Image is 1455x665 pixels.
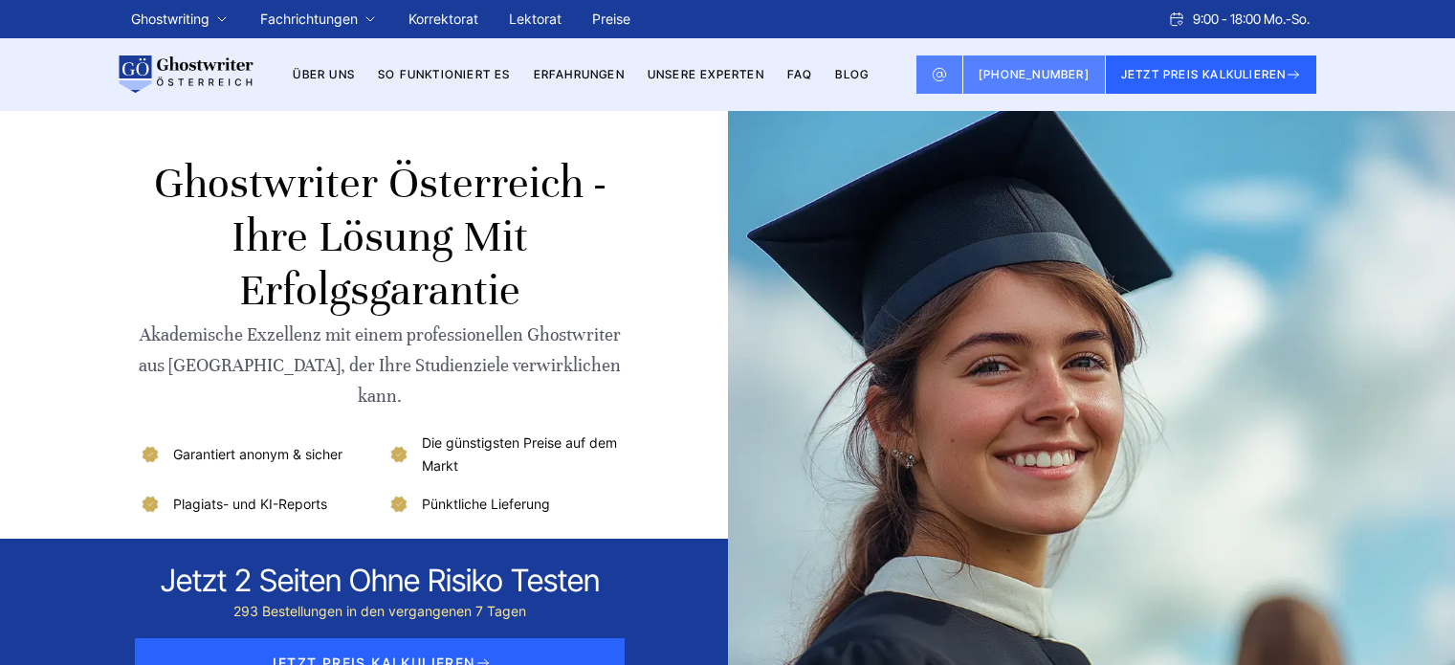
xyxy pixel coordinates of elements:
img: Pünktliche Lieferung [387,493,410,516]
div: Akademische Exzellenz mit einem professionellen Ghostwriter aus [GEOGRAPHIC_DATA], der Ihre Studi... [139,320,622,411]
a: Ghostwriting [131,8,209,31]
li: Die günstigsten Preise auf dem Markt [387,432,622,477]
a: BLOG [835,67,869,81]
img: logo wirschreiben [116,55,254,94]
div: Jetzt 2 seiten ohne risiko testen [161,562,600,600]
a: Korrektorat [408,11,478,27]
div: 293 Bestellungen in den vergangenen 7 Tagen [161,600,600,623]
span: [PHONE_NUMBER] [979,67,1090,81]
li: Plagiats- und KI-Reports [139,493,373,516]
img: Schedule [1168,11,1185,27]
img: Garantiert anonym & sicher [139,443,162,466]
img: Plagiats- und KI-Reports [139,493,162,516]
a: Preise [592,11,630,27]
a: Erfahrungen [534,67,625,81]
a: FAQ [787,67,813,81]
h1: Ghostwriter Österreich - Ihre Lösung mit Erfolgsgarantie [139,157,622,318]
a: Über uns [293,67,355,81]
img: Die günstigsten Preise auf dem Markt [387,443,410,466]
button: JETZT PREIS KALKULIEREN [1106,55,1317,94]
img: Email [932,67,947,82]
a: [PHONE_NUMBER] [963,55,1106,94]
li: Pünktliche Lieferung [387,493,622,516]
li: Garantiert anonym & sicher [139,432,373,477]
a: So funktioniert es [378,67,511,81]
a: Unsere Experten [648,67,764,81]
span: 9:00 - 18:00 Mo.-So. [1193,8,1310,31]
a: Fachrichtungen [260,8,358,31]
a: Lektorat [509,11,562,27]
